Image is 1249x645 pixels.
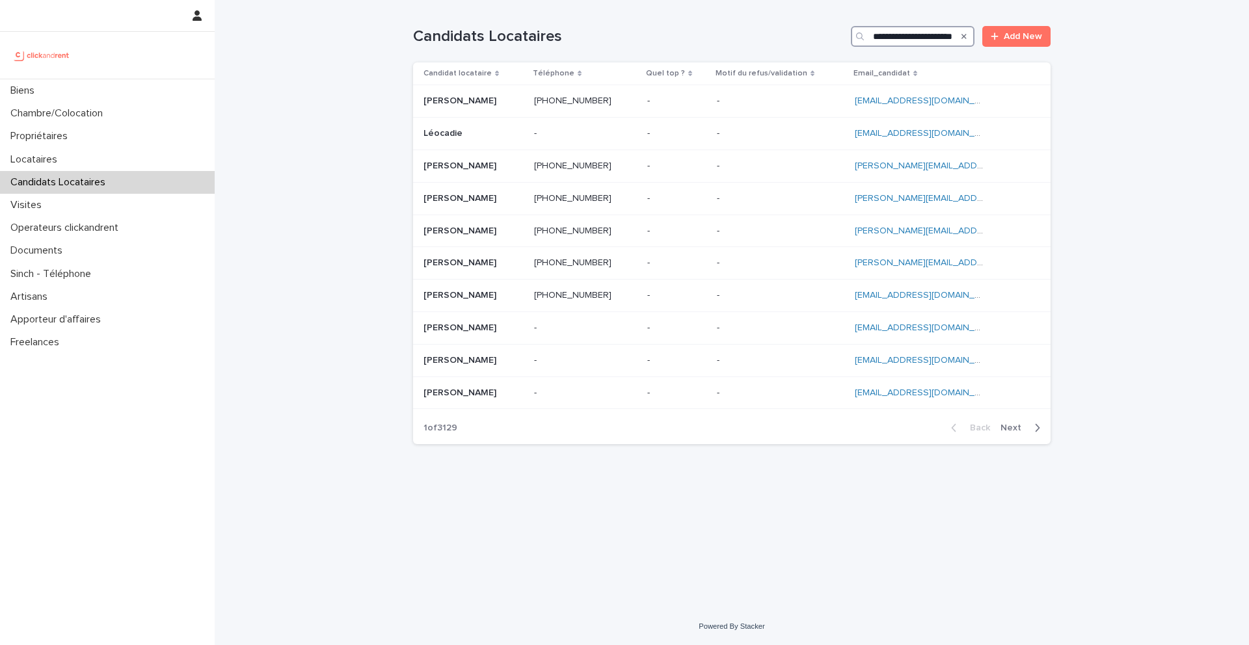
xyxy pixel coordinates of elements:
[855,96,1002,105] a: [EMAIL_ADDRESS][DOMAIN_NAME]
[717,255,722,269] p: -
[423,385,499,399] p: [PERSON_NAME]
[534,96,611,105] ringoverc2c-84e06f14122c: Call with Ringover
[5,222,129,234] p: Operateurs clickandrent
[1004,32,1042,41] span: Add New
[534,258,611,267] ringoverc2c-number-84e06f14122c: [PHONE_NUMBER]
[647,385,652,399] p: -
[423,255,499,269] p: [PERSON_NAME]
[5,85,45,97] p: Biens
[855,323,1002,332] a: [EMAIL_ADDRESS][DOMAIN_NAME]
[647,93,652,107] p: -
[533,66,574,81] p: Téléphone
[853,66,910,81] p: Email_candidat
[413,85,1051,118] tr: [PERSON_NAME][PERSON_NAME] [PHONE_NUMBER] -- -- [EMAIL_ADDRESS][DOMAIN_NAME]
[717,158,722,172] p: -
[5,291,58,303] p: Artisans
[717,93,722,107] p: -
[423,191,499,204] p: [PERSON_NAME]
[855,194,1073,203] a: [PERSON_NAME][EMAIL_ADDRESS][DOMAIN_NAME]
[1001,423,1029,432] span: Next
[423,158,499,172] p: [PERSON_NAME]
[423,66,492,81] p: Candidat locataire
[413,215,1051,247] tr: [PERSON_NAME][PERSON_NAME] [PHONE_NUMBER] -- -- [PERSON_NAME][EMAIL_ADDRESS][DOMAIN_NAME]
[413,412,468,444] p: 1 of 3129
[413,150,1051,182] tr: [PERSON_NAME][PERSON_NAME] [PHONE_NUMBER] -- -- [PERSON_NAME][EMAIL_ADDRESS][DOMAIN_NAME]
[5,176,116,189] p: Candidats Locataires
[534,194,611,203] ringoverc2c-84e06f14122c: Call with Ringover
[647,223,652,237] p: -
[5,268,101,280] p: Sinch - Téléphone
[647,158,652,172] p: -
[941,422,995,434] button: Back
[995,422,1051,434] button: Next
[647,320,652,334] p: -
[855,291,1002,300] a: [EMAIL_ADDRESS][DOMAIN_NAME]
[534,385,539,399] p: -
[423,93,499,107] p: [PERSON_NAME]
[413,344,1051,376] tr: [PERSON_NAME][PERSON_NAME] -- -- -- [EMAIL_ADDRESS][DOMAIN_NAME]
[717,287,722,301] p: -
[423,320,499,334] p: [PERSON_NAME]
[5,153,68,166] p: Locataires
[534,352,539,366] p: -
[534,291,611,300] ringoverc2c-84e06f14122c: Call with Ringover
[534,161,611,170] ringoverc2c-number-84e06f14122c: [PHONE_NUMBER]
[717,223,722,237] p: -
[5,107,113,120] p: Chambre/Colocation
[855,226,1073,235] a: [PERSON_NAME][EMAIL_ADDRESS][DOMAIN_NAME]
[982,26,1051,47] a: Add New
[534,320,539,334] p: -
[413,247,1051,280] tr: [PERSON_NAME][PERSON_NAME] [PHONE_NUMBER] -- -- [PERSON_NAME][EMAIL_ADDRESS][DOMAIN_NAME]
[855,129,1002,138] a: [EMAIL_ADDRESS][DOMAIN_NAME]
[413,376,1051,409] tr: [PERSON_NAME][PERSON_NAME] -- -- -- [EMAIL_ADDRESS][DOMAIN_NAME]
[855,356,1002,365] a: [EMAIL_ADDRESS][DOMAIN_NAME]
[855,388,1002,397] a: [EMAIL_ADDRESS][DOMAIN_NAME]
[5,199,52,211] p: Visites
[5,130,78,142] p: Propriétaires
[717,320,722,334] p: -
[717,125,722,139] p: -
[717,352,722,366] p: -
[10,42,74,68] img: UCB0brd3T0yccxBKYDjQ
[534,96,611,105] ringoverc2c-number-84e06f14122c: [PHONE_NUMBER]
[716,66,807,81] p: Motif du refus/validation
[534,125,539,139] p: -
[647,287,652,301] p: -
[423,125,465,139] p: Léocadie
[413,280,1051,312] tr: [PERSON_NAME][PERSON_NAME] [PHONE_NUMBER] -- -- [EMAIL_ADDRESS][DOMAIN_NAME]
[413,182,1051,215] tr: [PERSON_NAME][PERSON_NAME] [PHONE_NUMBER] -- -- [PERSON_NAME][EMAIL_ADDRESS][DOMAIN_NAME]
[534,258,611,267] ringoverc2c-84e06f14122c: Call with Ringover
[423,287,499,301] p: [PERSON_NAME]
[851,26,974,47] input: Search
[647,352,652,366] p: -
[534,226,611,235] ringoverc2c-84e06f14122c: Call with Ringover
[717,385,722,399] p: -
[534,291,611,300] ringoverc2c-number-84e06f14122c: [PHONE_NUMBER]
[855,161,1073,170] a: [PERSON_NAME][EMAIL_ADDRESS][DOMAIN_NAME]
[717,191,722,204] p: -
[423,352,499,366] p: [PERSON_NAME]
[534,226,611,235] ringoverc2c-number-84e06f14122c: [PHONE_NUMBER]
[855,258,1073,267] a: [PERSON_NAME][EMAIL_ADDRESS][DOMAIN_NAME]
[413,27,846,46] h1: Candidats Locataires
[647,191,652,204] p: -
[413,311,1051,344] tr: [PERSON_NAME][PERSON_NAME] -- -- -- [EMAIL_ADDRESS][DOMAIN_NAME]
[423,223,499,237] p: [PERSON_NAME]
[534,161,611,170] ringoverc2c-84e06f14122c: Call with Ringover
[647,125,652,139] p: -
[646,66,685,81] p: Quel top ?
[413,118,1051,150] tr: LéocadieLéocadie -- -- -- [EMAIL_ADDRESS][DOMAIN_NAME]
[647,255,652,269] p: -
[5,313,111,326] p: Apporteur d'affaires
[534,194,611,203] ringoverc2c-number-84e06f14122c: [PHONE_NUMBER]
[699,622,764,630] a: Powered By Stacker
[962,423,990,432] span: Back
[5,336,70,349] p: Freelances
[5,244,73,257] p: Documents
